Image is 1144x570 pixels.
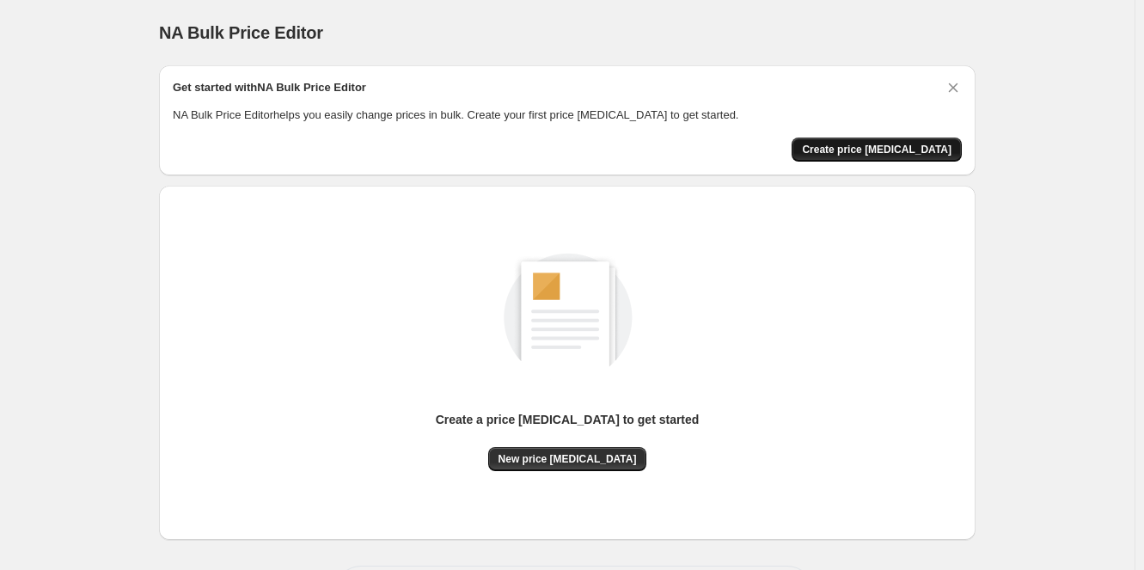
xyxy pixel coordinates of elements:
[499,452,637,466] span: New price [MEDICAL_DATA]
[488,447,647,471] button: New price [MEDICAL_DATA]
[792,138,962,162] button: Create price change job
[436,411,700,428] p: Create a price [MEDICAL_DATA] to get started
[173,107,962,124] p: NA Bulk Price Editor helps you easily change prices in bulk. Create your first price [MEDICAL_DAT...
[802,143,951,156] span: Create price [MEDICAL_DATA]
[173,79,366,96] h2: Get started with NA Bulk Price Editor
[945,79,962,96] button: Dismiss card
[159,23,323,42] span: NA Bulk Price Editor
